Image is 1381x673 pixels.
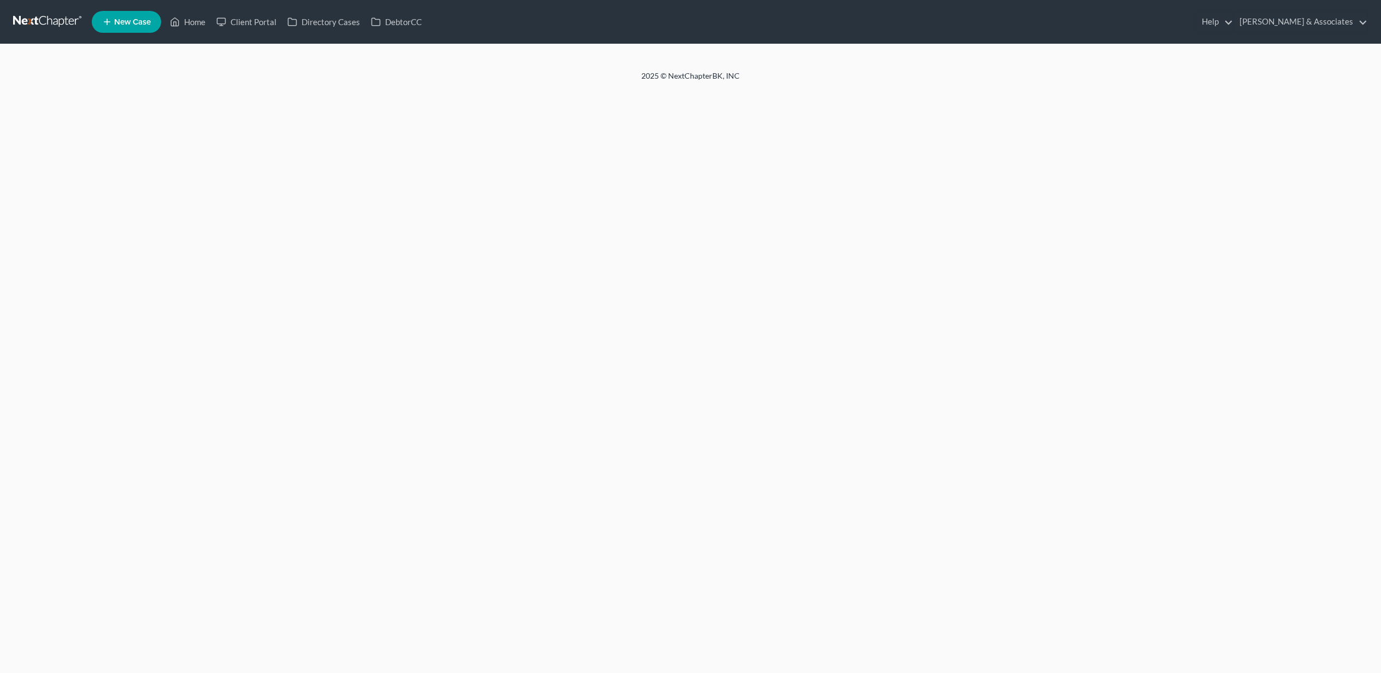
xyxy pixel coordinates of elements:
[282,12,365,32] a: Directory Cases
[365,12,427,32] a: DebtorCC
[164,12,211,32] a: Home
[92,11,161,33] new-legal-case-button: New Case
[379,70,1002,90] div: 2025 © NextChapterBK, INC
[1196,12,1233,32] a: Help
[211,12,282,32] a: Client Portal
[1234,12,1367,32] a: [PERSON_NAME] & Associates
